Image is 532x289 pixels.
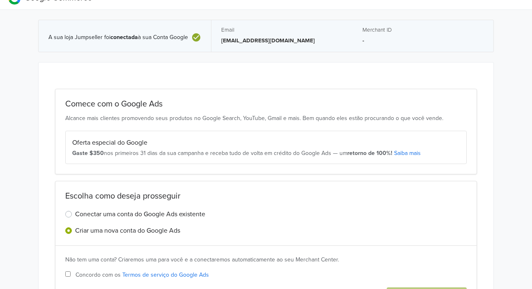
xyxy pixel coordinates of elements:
div: Oferta especial do Google [72,138,460,148]
div: Não tem uma conta? Criaremos uma para você e a conectaremos automaticamente ao seu Merchant Center. [65,256,467,264]
strong: $350 [89,150,104,157]
div: nos primeiros 31 dias da sua campanha e receba tudo de volta em crédito do Google Ads — um [72,149,460,157]
h2: Escolha como deseja prosseguir [65,191,467,201]
span: A sua loja Jumpseller foi à sua Conta Google [48,34,188,41]
h5: Merchant ID [362,27,484,33]
label: Conectar uma conta do Google Ads existente [75,209,205,219]
b: conectada [110,34,138,41]
a: Saiba mais [394,150,421,157]
p: [EMAIL_ADDRESS][DOMAIN_NAME] [221,37,343,45]
h5: Email [221,27,343,33]
input: Concordo com os Termos de serviço do Google Ads [65,271,71,277]
h2: Comece com o Google Ads [65,99,467,109]
p: - [362,37,484,45]
p: Alcance mais clientes promovendo seus produtos no Google Search, YouTube, Gmail e mais. Bem quand... [65,114,467,123]
strong: retorno de 100%! [347,150,392,157]
a: Termos de serviço do Google Ads [122,271,209,278]
span: Concordo com os [76,271,209,279]
strong: Gaste [72,150,88,157]
label: Criar uma nova conta do Google Ads [75,226,180,236]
